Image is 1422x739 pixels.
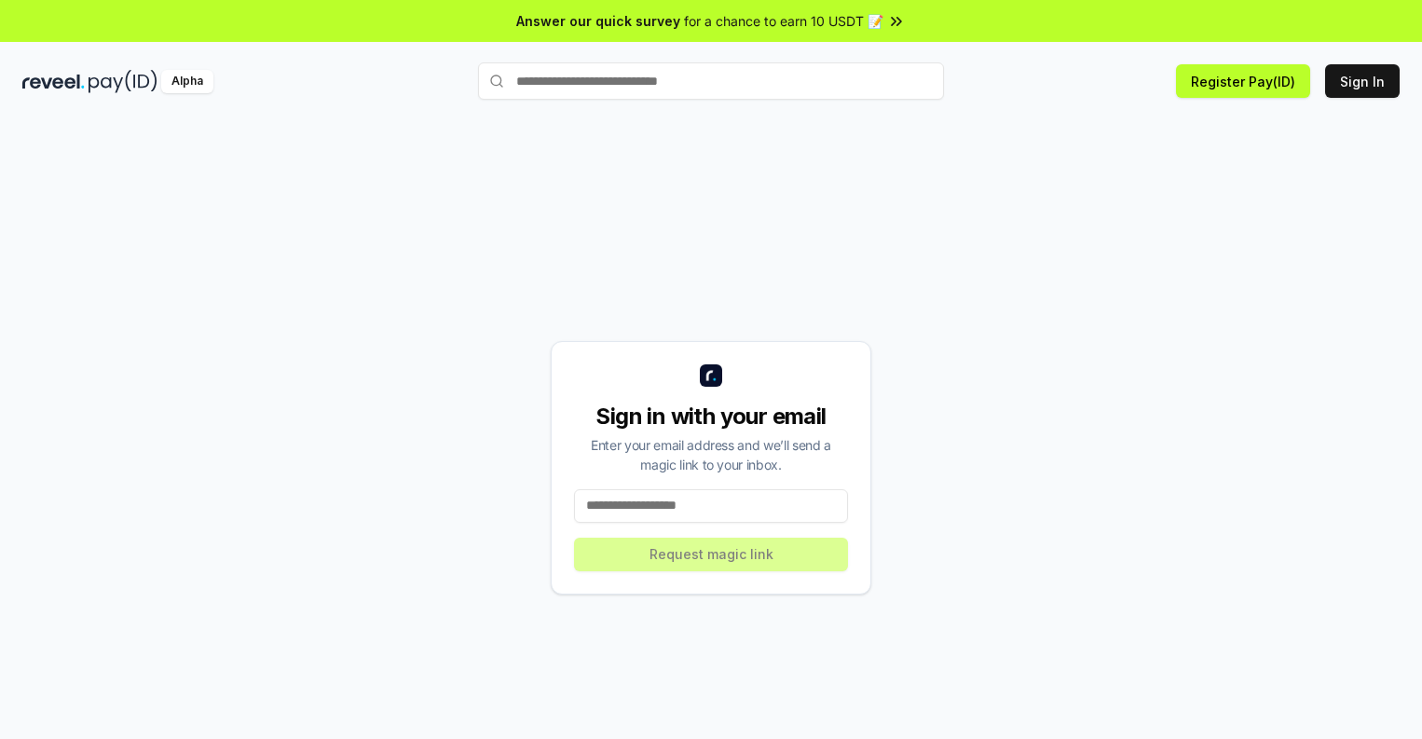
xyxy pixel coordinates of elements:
span: for a chance to earn 10 USDT 📝 [684,11,883,31]
img: reveel_dark [22,70,85,93]
span: Answer our quick survey [516,11,680,31]
div: Alpha [161,70,213,93]
button: Sign In [1325,64,1400,98]
div: Sign in with your email [574,402,848,431]
button: Register Pay(ID) [1176,64,1310,98]
div: Enter your email address and we’ll send a magic link to your inbox. [574,435,848,474]
img: logo_small [700,364,722,387]
img: pay_id [89,70,157,93]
